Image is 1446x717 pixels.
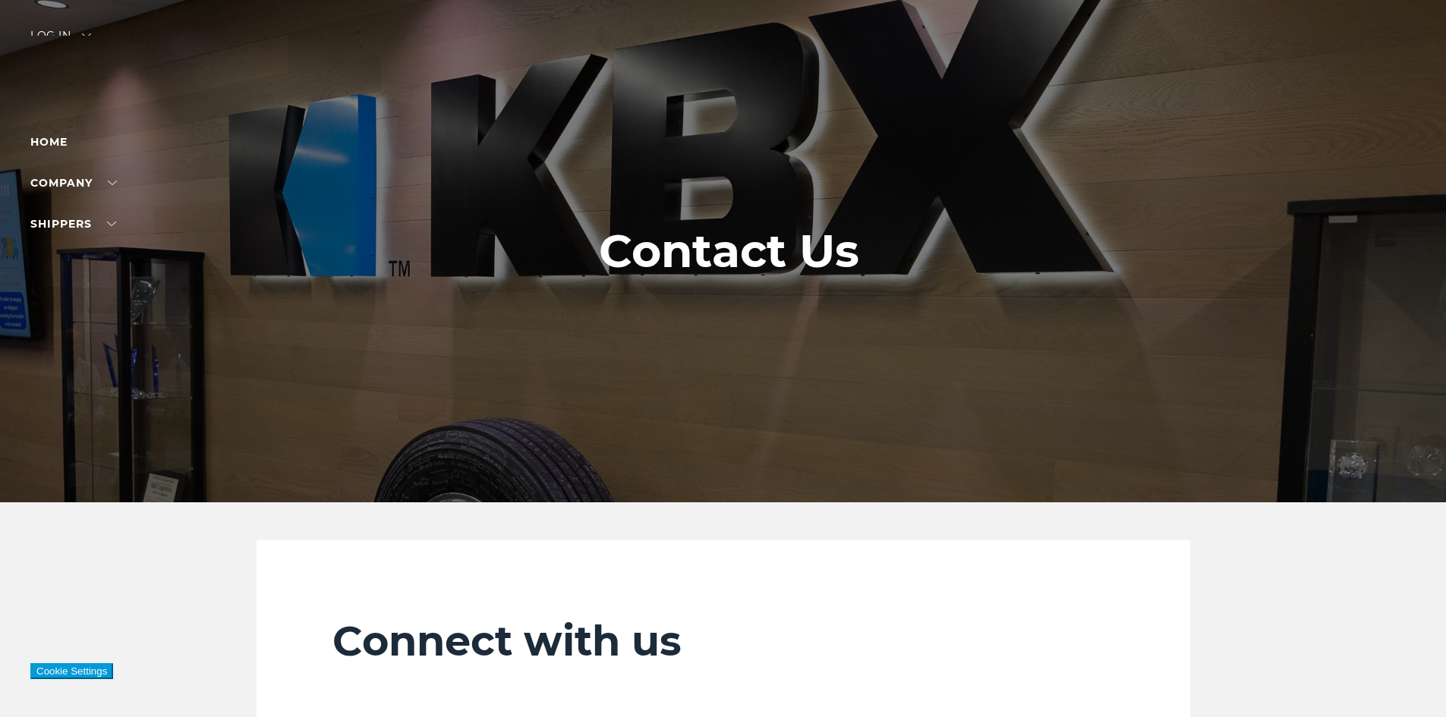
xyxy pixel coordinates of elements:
a: SHIPPERS [30,217,116,231]
img: kbx logo [666,30,780,97]
div: Log in [30,30,91,52]
a: Company [30,176,117,190]
button: Cookie Settings [30,663,113,679]
h2: Connect with us [332,616,1114,666]
h1: Contact Us [599,225,859,277]
img: arrow [82,33,91,38]
a: Home [30,135,68,149]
